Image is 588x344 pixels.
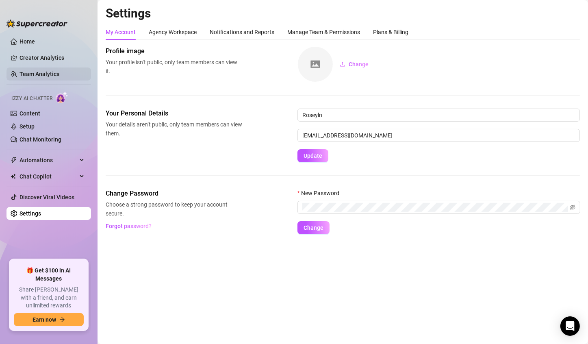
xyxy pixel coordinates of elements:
span: Change [304,224,323,231]
div: Plans & Billing [373,28,408,37]
span: Forgot password? [106,223,152,229]
div: Open Intercom Messenger [560,316,580,336]
label: New Password [297,189,345,198]
span: Automations [20,154,77,167]
a: Discover Viral Videos [20,194,74,200]
button: Earn nowarrow-right [14,313,84,326]
span: Your Personal Details [106,109,242,118]
span: arrow-right [59,317,65,322]
span: thunderbolt [11,157,17,163]
div: Manage Team & Permissions [287,28,360,37]
span: Choose a strong password to keep your account secure. [106,200,242,218]
span: Izzy AI Chatter [11,95,52,102]
div: Notifications and Reports [210,28,274,37]
button: Forgot password? [106,220,152,233]
input: Enter name [297,109,580,122]
span: 🎁 Get $100 in AI Messages [14,267,84,283]
span: Chat Copilot [20,170,77,183]
a: Creator Analytics [20,51,85,64]
span: eye-invisible [570,205,575,210]
img: logo-BBDzfeDw.svg [7,20,67,28]
button: Change [333,58,375,71]
div: Agency Workspace [149,28,197,37]
a: Content [20,110,40,117]
button: Update [297,149,328,162]
span: Earn now [33,316,56,323]
a: Home [20,38,35,45]
h2: Settings [106,6,580,21]
span: Profile image [106,46,242,56]
a: Chat Monitoring [20,136,61,143]
span: Update [304,152,322,159]
img: AI Chatter [56,91,68,103]
span: Your details aren’t public, only team members can view them. [106,120,242,138]
input: Enter new email [297,129,580,142]
button: Change [297,221,330,234]
a: Settings [20,210,41,217]
span: Share [PERSON_NAME] with a friend, and earn unlimited rewards [14,286,84,310]
span: Change [349,61,369,67]
a: Team Analytics [20,71,59,77]
div: My Account [106,28,136,37]
span: upload [340,61,345,67]
span: Change Password [106,189,242,198]
span: Your profile isn’t public, only team members can view it. [106,58,242,76]
img: Chat Copilot [11,174,16,179]
img: square-placeholder.png [298,47,333,82]
a: Setup [20,123,35,130]
input: New Password [302,203,568,212]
